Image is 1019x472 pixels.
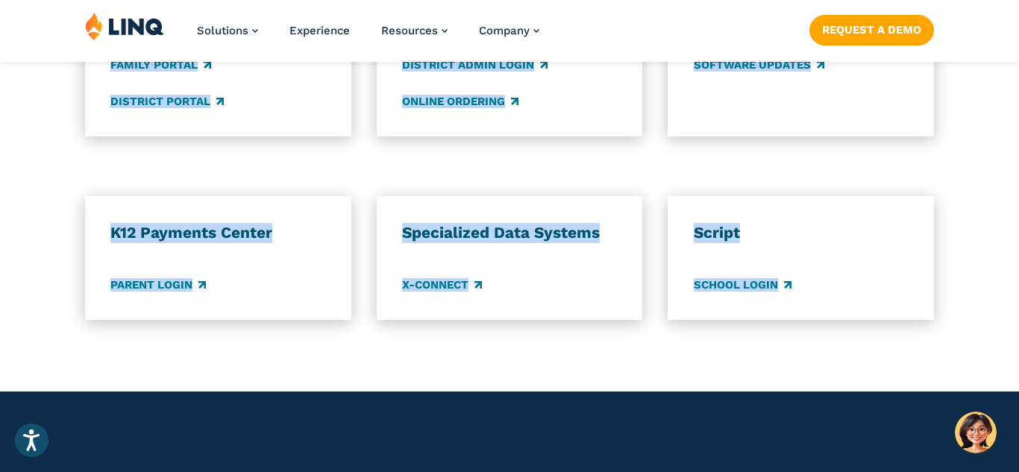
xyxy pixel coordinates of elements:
a: District Portal [110,93,224,110]
h3: Script [694,223,909,243]
button: Hello, have a question? Let’s chat. [955,412,997,453]
a: Software Updates [694,57,824,73]
a: District Admin Login [402,57,548,73]
h3: Specialized Data Systems [402,223,617,243]
span: Solutions [197,24,248,37]
a: Online Ordering [402,93,518,110]
img: LINQ | K‑12 Software [85,12,164,40]
a: School Login [694,277,791,293]
a: X-Connect [402,277,482,293]
nav: Primary Navigation [197,12,539,61]
span: Company [479,24,530,37]
a: Resources [381,24,448,37]
span: Resources [381,24,438,37]
nav: Button Navigation [809,12,934,45]
a: Experience [289,24,350,37]
h3: K12 Payments Center [110,223,325,243]
a: Parent Login [110,277,206,293]
a: Request a Demo [809,15,934,45]
a: Family Portal [110,57,211,73]
a: Solutions [197,24,258,37]
a: Company [479,24,539,37]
